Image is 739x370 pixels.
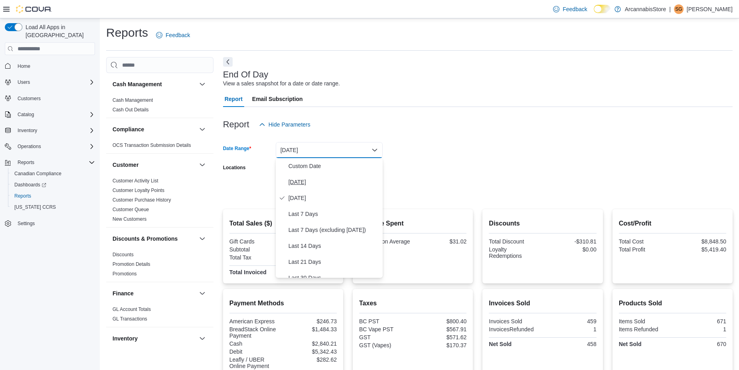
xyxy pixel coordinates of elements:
[359,299,466,308] h2: Taxes
[14,158,38,167] button: Reports
[2,77,98,88] button: Users
[489,341,512,347] strong: Net Sold
[113,187,164,194] span: Customer Loyalty Points
[113,216,146,222] a: New Customers
[619,318,671,324] div: Items Sold
[288,257,379,267] span: Last 21 Days
[544,238,597,245] div: -$310.81
[489,246,541,259] div: Loyalty Redemptions
[276,142,383,158] button: [DATE]
[619,299,726,308] h2: Products Sold
[359,326,411,332] div: BC Vape PST
[14,182,46,188] span: Dashboards
[113,142,191,148] span: OCS Transaction Submission Details
[198,234,207,243] button: Discounts & Promotions
[14,218,95,228] span: Settings
[288,177,379,187] span: [DATE]
[669,4,671,14] p: |
[359,219,466,228] h2: Average Spent
[544,318,597,324] div: 459
[229,326,282,339] div: BreadStack Online Payment
[2,157,98,168] button: Reports
[229,219,337,228] h2: Total Sales ($)
[113,235,178,243] h3: Discounts & Promotions
[18,159,34,166] span: Reports
[198,79,207,89] button: Cash Management
[14,158,95,167] span: Reports
[113,306,151,313] span: GL Account Totals
[359,318,411,324] div: BC PST
[674,4,684,14] div: Sanira Gunasekara
[113,161,138,169] h3: Customer
[14,193,31,199] span: Reports
[2,60,98,71] button: Home
[285,348,337,355] div: $5,342.43
[674,238,726,245] div: $8,848.50
[489,219,596,228] h2: Discounts
[229,348,282,355] div: Debit
[113,289,134,297] h3: Finance
[113,197,171,203] a: Customer Purchase History
[489,318,541,324] div: Invoices Sold
[16,5,52,13] img: Cova
[113,316,147,322] a: GL Transactions
[223,79,340,88] div: View a sales snapshot for a date or date range.
[14,126,40,135] button: Inventory
[594,5,611,13] input: Dark Mode
[106,95,213,118] div: Cash Management
[113,271,137,277] span: Promotions
[674,341,726,347] div: 670
[198,289,207,298] button: Finance
[113,334,138,342] h3: Inventory
[8,190,98,202] button: Reports
[2,109,98,120] button: Catalog
[113,206,149,213] span: Customer Queue
[223,57,233,67] button: Next
[14,126,95,135] span: Inventory
[619,219,726,228] h2: Cost/Profit
[14,93,95,103] span: Customers
[2,141,98,152] button: Operations
[225,91,243,107] span: Report
[14,77,33,87] button: Users
[8,179,98,190] a: Dashboards
[619,238,671,245] div: Total Cost
[14,170,61,177] span: Canadian Compliance
[18,79,30,85] span: Users
[269,121,310,129] span: Hide Parameters
[113,334,196,342] button: Inventory
[18,127,37,134] span: Inventory
[11,169,65,178] a: Canadian Compliance
[11,202,95,212] span: Washington CCRS
[18,111,34,118] span: Catalog
[288,161,379,171] span: Custom Date
[550,1,590,17] a: Feedback
[619,341,642,347] strong: Net Sold
[285,340,337,347] div: $2,840.21
[106,140,213,153] div: Compliance
[14,61,95,71] span: Home
[687,4,733,14] p: [PERSON_NAME]
[14,61,34,71] a: Home
[625,4,666,14] p: ArcannabisStore
[113,178,158,184] a: Customer Activity List
[113,97,153,103] a: Cash Management
[113,235,196,243] button: Discounts & Promotions
[359,342,411,348] div: GST (Vapes)
[223,120,249,129] h3: Report
[256,117,314,133] button: Hide Parameters
[166,31,190,39] span: Feedback
[113,80,196,88] button: Cash Management
[285,356,337,363] div: $282.62
[489,238,541,245] div: Total Discount
[619,246,671,253] div: Total Profit
[18,63,30,69] span: Home
[2,218,98,229] button: Settings
[2,93,98,104] button: Customers
[198,160,207,170] button: Customer
[229,269,267,275] strong: Total Invoiced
